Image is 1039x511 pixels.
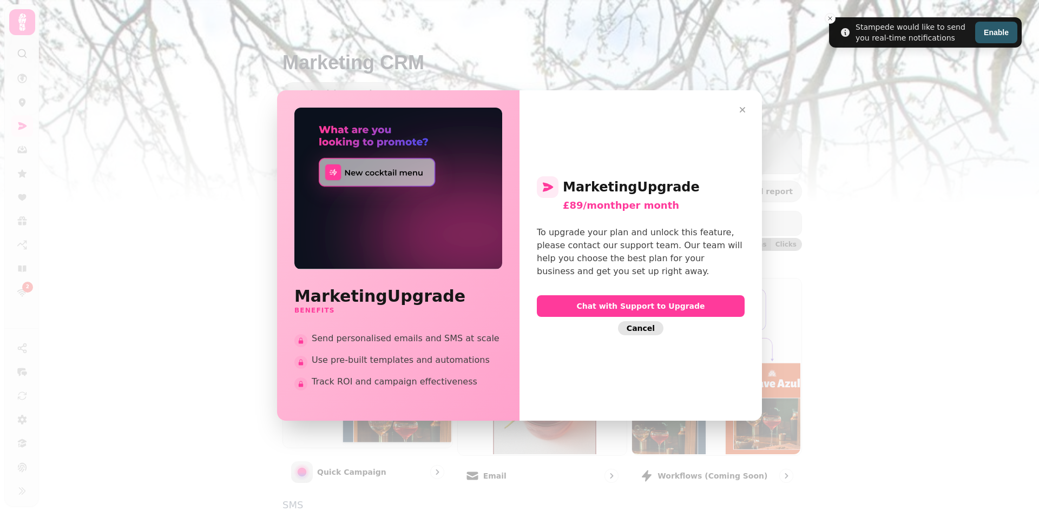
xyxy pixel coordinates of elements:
[312,375,502,388] span: Track ROI and campaign effectiveness
[627,324,655,332] span: Cancel
[618,321,663,335] button: Cancel
[825,13,836,24] button: Close toast
[856,22,971,43] div: Stampede would like to send you real-time notifications
[312,332,502,345] span: Send personalised emails and SMS at scale
[294,287,502,306] h2: Marketing Upgrade
[537,176,745,198] h2: Marketing Upgrade
[294,306,502,315] h3: Benefits
[537,226,745,278] div: To upgrade your plan and unlock this feature, please contact our support team. Our team will help...
[312,354,502,367] span: Use pre-built templates and automations
[537,295,745,317] button: Chat with Support to Upgrade
[563,198,745,213] div: £89/month per month
[545,302,736,310] span: Chat with Support to Upgrade
[975,22,1017,43] button: Enable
